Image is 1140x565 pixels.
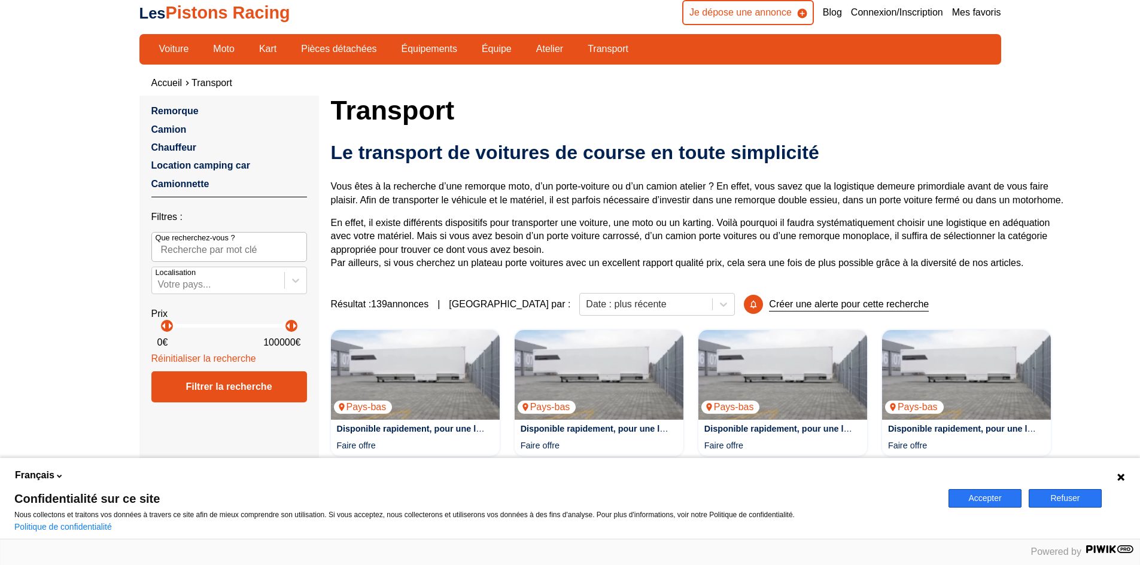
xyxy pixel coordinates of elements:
[704,439,743,451] p: Faire offre
[515,330,683,420] img: Disponible rapidement, pour une livraison rapide, une remorque de course à deux étages comprenant...
[1029,489,1102,508] button: Refuser
[518,401,576,414] p: Pays-bas
[151,371,307,402] div: Filtrer la recherche
[151,160,250,170] a: Location camping car
[151,353,256,364] a: Réinitialiser la recherche
[823,6,842,19] a: Blog
[331,180,1066,207] p: Vous êtes à la recherche d’une remorque moto, d’un porte-voiture ou d’un camion atelier ? En effe...
[205,39,242,59] a: Moto
[949,489,1022,508] button: Accepter
[701,401,760,414] p: Pays-bas
[293,39,384,59] a: Pièces détachées
[163,319,177,333] p: arrow_right
[157,336,168,349] p: 0 €
[151,142,197,152] a: Chauffeur
[769,298,929,311] p: Créer une alerte pour cette recherche
[331,96,1066,124] h1: Transport
[156,267,196,278] p: Localisation
[151,307,307,320] p: Prix
[1031,546,1082,557] span: Powered by
[580,39,636,59] a: Transport
[151,106,199,116] a: Remorque
[331,216,1066,270] p: En effet, il existe différents dispositifs pour transporter une voiture, une moto ou un karting. ...
[334,401,393,414] p: Pays-bas
[151,210,307,224] p: Filtres :
[14,522,112,532] a: Politique de confidentialité
[337,424,1060,433] a: Disponible rapidement, pour une livraison rapide, une remorque de course à deux étages comprenant...
[474,39,519,59] a: Équipe
[191,78,232,88] a: Transport
[952,6,1001,19] a: Mes favoris
[337,439,376,451] p: Faire offre
[528,39,571,59] a: Atelier
[139,3,290,22] a: LesPistons Racing
[14,511,934,519] p: Nous collectons et traitons vos données à travers ce site afin de mieux comprendre son utilisatio...
[698,330,867,420] img: Disponible rapidement, pour une livraison rapide, une remorque de course à deux étages comprenant...
[139,5,166,22] span: Les
[437,298,440,311] span: |
[151,78,183,88] a: Accueil
[287,319,302,333] p: arrow_right
[14,493,934,505] span: Confidentialité sur ce site
[251,39,284,59] a: Kart
[281,319,296,333] p: arrow_left
[151,39,197,59] a: Voiture
[263,336,300,349] p: 100000 €
[151,232,307,262] input: Que recherchez-vous ?
[449,298,570,311] p: [GEOGRAPHIC_DATA] par :
[331,330,500,420] img: Disponible rapidement, pour une livraison rapide, une remorque de course à deux étages comprenant...
[151,179,209,189] a: Camionnette
[331,141,1066,164] h2: Le transport de voitures de course en toute simplicité
[151,124,187,135] a: Camion
[394,39,465,59] a: Équipements
[331,298,429,311] span: Résultat : 139 annonces
[888,439,927,451] p: Faire offre
[882,330,1051,420] img: Disponible rapidement, pour une livraison rapide, une remorque de course à deux étages comprenant...
[158,279,160,290] input: Votre pays...
[851,6,943,19] a: Connexion/Inscription
[885,401,944,414] p: Pays-bas
[156,233,235,243] p: Que recherchez-vous ?
[521,439,560,451] p: Faire offre
[157,319,171,333] p: arrow_left
[15,469,54,482] span: Français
